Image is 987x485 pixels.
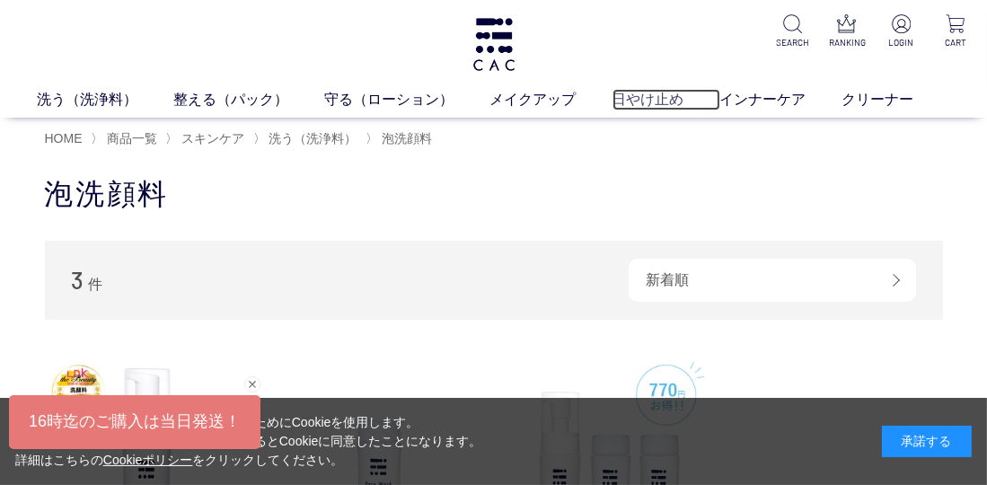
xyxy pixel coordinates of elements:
[72,266,84,294] span: 3
[266,131,357,145] a: 洗う（洗浄料）
[91,130,162,147] li: 〉
[884,36,919,49] p: LOGIN
[378,131,432,145] a: 泡洗顔料
[842,89,950,110] a: クリーナー
[253,130,362,147] li: 〉
[884,14,919,49] a: LOGIN
[471,18,517,71] img: logo
[938,14,973,49] a: CART
[174,89,325,110] a: 整える（パック）
[45,175,943,214] h1: 泡洗顔料
[612,89,720,110] a: 日やけ止め
[88,277,102,292] span: 件
[103,131,157,145] a: 商品一覧
[938,36,973,49] p: CART
[629,259,916,302] div: 新着順
[775,14,810,49] a: SEARCH
[830,14,865,49] a: RANKING
[38,89,174,110] a: 洗う（洗浄料）
[490,89,612,110] a: メイクアップ
[830,36,865,49] p: RANKING
[325,89,490,110] a: 守る（ローション）
[269,131,357,145] span: 洗う（洗浄料）
[181,131,244,145] span: スキンケア
[45,131,83,145] a: HOME
[107,131,157,145] span: 商品一覧
[775,36,810,49] p: SEARCH
[382,131,432,145] span: 泡洗顔料
[720,89,842,110] a: インナーケア
[178,131,244,145] a: スキンケア
[165,130,249,147] li: 〉
[882,426,972,457] div: 承諾する
[366,130,436,147] li: 〉
[103,453,193,467] a: Cookieポリシー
